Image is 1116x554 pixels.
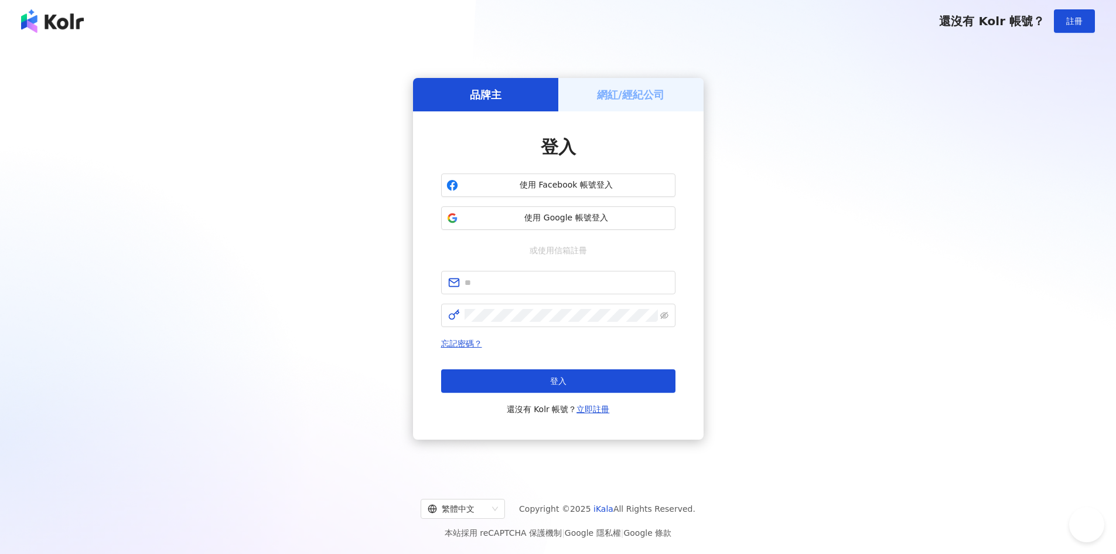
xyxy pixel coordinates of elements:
[576,405,609,414] a: 立即註冊
[660,311,668,320] span: eye-invisible
[428,499,487,518] div: 繁體中文
[470,87,501,102] h5: 品牌主
[521,244,595,257] span: 或使用信箱註冊
[441,339,482,348] a: 忘記密碼？
[441,369,675,393] button: 登入
[519,502,695,516] span: Copyright © 2025 All Rights Reserved.
[441,206,675,230] button: 使用 Google 帳號登入
[463,212,670,224] span: 使用 Google 帳號登入
[550,376,566,386] span: 登入
[21,9,84,33] img: logo
[1066,16,1083,26] span: 註冊
[507,402,610,416] span: 還沒有 Kolr 帳號？
[562,528,565,538] span: |
[1069,507,1104,542] iframe: Help Scout Beacon - Open
[593,504,613,514] a: iKala
[1054,9,1095,33] button: 註冊
[565,528,621,538] a: Google 隱私權
[597,87,664,102] h5: 網紅/經紀公司
[441,174,675,197] button: 使用 Facebook 帳號登入
[939,14,1045,28] span: 還沒有 Kolr 帳號？
[463,179,670,191] span: 使用 Facebook 帳號登入
[621,528,624,538] span: |
[541,137,576,157] span: 登入
[445,526,671,540] span: 本站採用 reCAPTCHA 保護機制
[623,528,671,538] a: Google 條款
